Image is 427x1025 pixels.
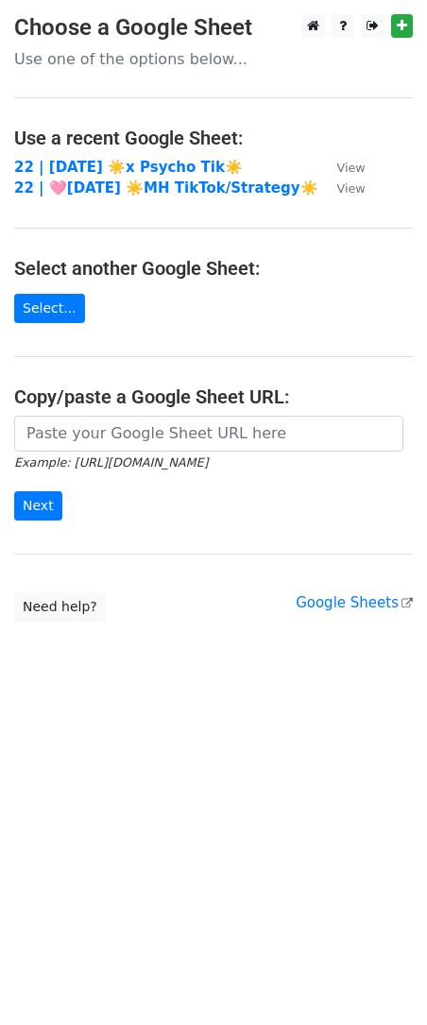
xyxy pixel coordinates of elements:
[14,127,413,149] h4: Use a recent Google Sheet:
[337,161,366,175] small: View
[14,257,413,280] h4: Select another Google Sheet:
[318,179,366,196] a: View
[14,159,243,176] a: 22 | [DATE] ☀️x Psycho Tik☀️
[14,491,62,521] input: Next
[318,159,366,176] a: View
[14,294,85,323] a: Select...
[14,14,413,42] h3: Choose a Google Sheet
[14,455,208,470] small: Example: [URL][DOMAIN_NAME]
[14,416,403,452] input: Paste your Google Sheet URL here
[296,594,413,611] a: Google Sheets
[14,385,413,408] h4: Copy/paste a Google Sheet URL:
[14,592,106,622] a: Need help?
[337,181,366,196] small: View
[14,179,318,196] a: 22 | 🩷[DATE] ☀️MH TikTok/Strategy☀️
[14,49,413,69] p: Use one of the options below...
